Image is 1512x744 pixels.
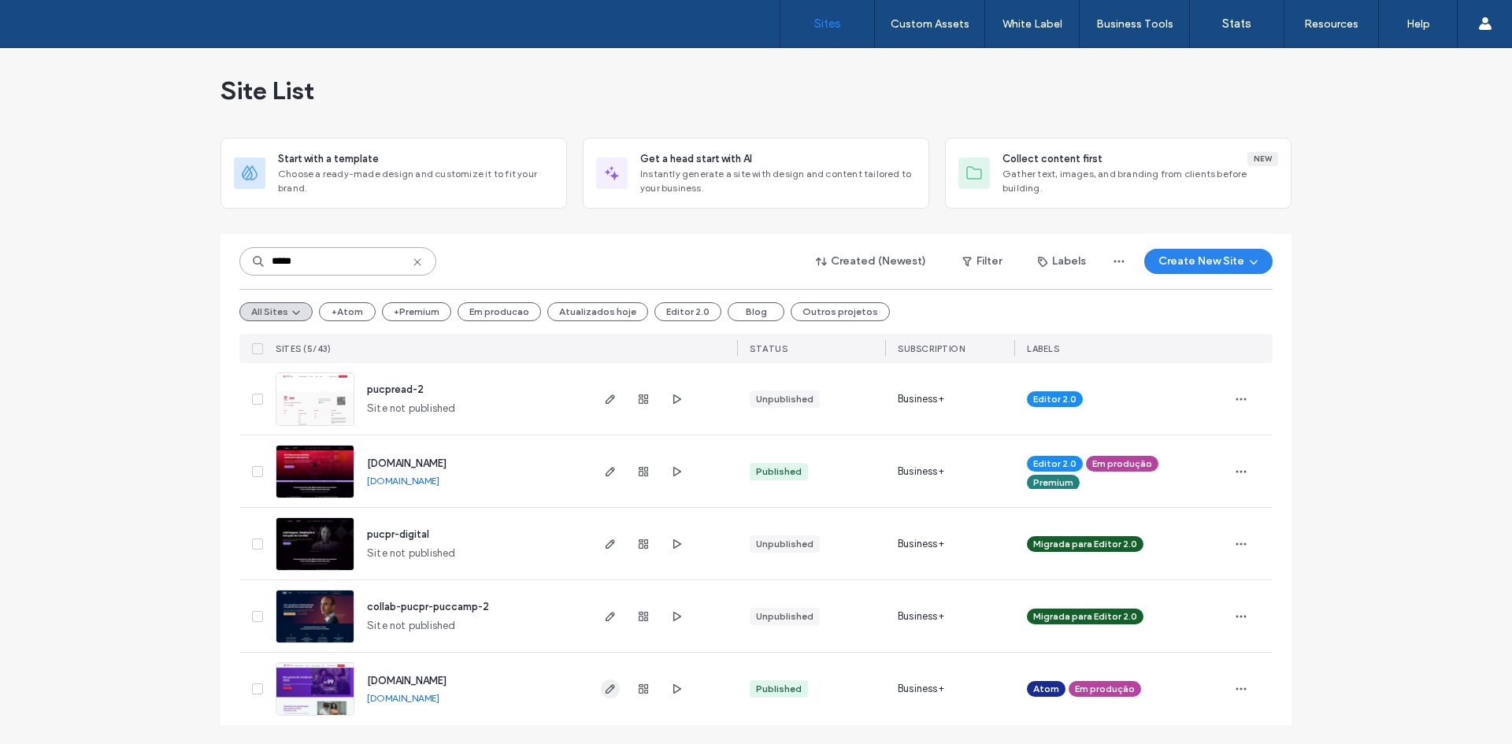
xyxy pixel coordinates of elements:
[756,465,802,479] div: Published
[1033,609,1137,624] span: Migrada para Editor 2.0
[947,249,1017,274] button: Filter
[1075,682,1135,696] span: Em produção
[367,383,424,395] a: pucpread-2
[756,682,802,696] div: Published
[898,536,944,552] span: Business+
[640,167,916,195] span: Instantly generate a site with design and content tailored to your business.
[1002,151,1102,167] span: Collect content first
[802,249,940,274] button: Created (Newest)
[278,151,379,167] span: Start with a template
[35,11,75,25] span: Ajuda
[220,75,314,106] span: Site List
[583,138,929,209] div: Get a head start with AIInstantly generate a site with design and content tailored to your business.
[1304,17,1358,31] label: Resources
[756,392,813,406] div: Unpublished
[1222,17,1251,31] label: Stats
[1247,152,1278,166] div: New
[898,609,944,624] span: Business+
[750,343,787,354] span: STATUS
[1406,17,1430,31] label: Help
[1033,682,1059,696] span: Atom
[756,609,813,624] div: Unpublished
[1024,249,1100,274] button: Labels
[898,464,944,479] span: Business+
[756,537,813,551] div: Unpublished
[1144,249,1273,274] button: Create New Site
[1033,457,1077,471] span: Editor 2.0
[1092,457,1152,471] span: Em produção
[945,138,1291,209] div: Collect content firstNewGather text, images, and branding from clients before building.
[891,17,969,31] label: Custom Assets
[319,302,376,321] button: +Atom
[276,343,331,354] span: SITES (5/43)
[220,138,567,209] div: Start with a templateChoose a ready-made design and customize it to fit your brand.
[547,302,648,321] button: Atualizados hoje
[367,475,439,487] a: [DOMAIN_NAME]
[458,302,541,321] button: Em producao
[898,343,965,354] span: SUBSCRIPTION
[1002,17,1062,31] label: White Label
[728,302,784,321] button: Blog
[367,601,489,613] a: collab-pucpr-puccamp-2
[814,17,841,31] label: Sites
[654,302,721,321] button: Editor 2.0
[367,692,439,704] a: [DOMAIN_NAME]
[367,401,456,416] span: Site not published
[239,302,313,321] button: All Sites
[367,675,447,687] a: [DOMAIN_NAME]
[367,618,456,634] span: Site not published
[640,151,752,167] span: Get a head start with AI
[367,528,429,540] a: pucpr-digital
[382,302,451,321] button: +Premium
[1027,343,1059,354] span: LABELS
[898,681,944,697] span: Business+
[791,302,890,321] button: Outros projetos
[367,457,447,469] a: [DOMAIN_NAME]
[367,546,456,561] span: Site not published
[1033,537,1137,551] span: Migrada para Editor 2.0
[898,391,944,407] span: Business+
[1033,392,1077,406] span: Editor 2.0
[278,167,554,195] span: Choose a ready-made design and customize it to fit your brand.
[1033,476,1073,490] span: Premium
[1096,17,1173,31] label: Business Tools
[1002,167,1278,195] span: Gather text, images, and branding from clients before building.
